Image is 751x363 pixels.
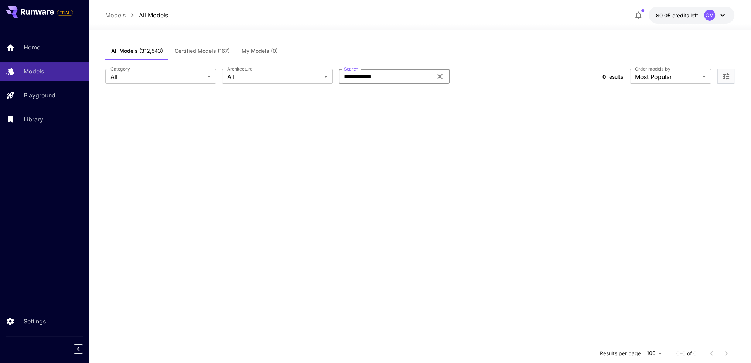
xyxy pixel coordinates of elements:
span: 0 [602,73,606,80]
span: TRIAL [57,10,73,16]
div: $0.05 [656,11,698,19]
p: 0–0 of 0 [676,350,697,357]
div: Collapse sidebar [79,342,89,356]
label: Architecture [227,66,252,72]
div: CM [704,10,715,21]
label: Order models by [635,66,670,72]
button: Collapse sidebar [74,344,83,354]
button: $0.05CM [649,7,734,24]
label: Search [344,66,358,72]
p: Library [24,115,43,124]
span: Certified Models (167) [175,48,230,54]
span: Add your payment card to enable full platform functionality. [57,8,73,17]
button: Open more filters [721,72,730,81]
span: results [607,73,623,80]
span: $0.05 [656,12,672,18]
p: Home [24,43,40,52]
span: credits left [672,12,698,18]
span: All [110,72,204,81]
span: All [227,72,321,81]
a: All Models [139,11,168,20]
p: Results per page [600,350,641,357]
span: All Models (312,543) [111,48,163,54]
label: Category [110,66,130,72]
a: Models [105,11,126,20]
span: Most Popular [635,72,699,81]
nav: breadcrumb [105,11,168,20]
p: Playground [24,91,55,100]
p: Models [24,67,44,76]
p: Settings [24,317,46,326]
div: 100 [644,348,665,359]
span: My Models (0) [242,48,278,54]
